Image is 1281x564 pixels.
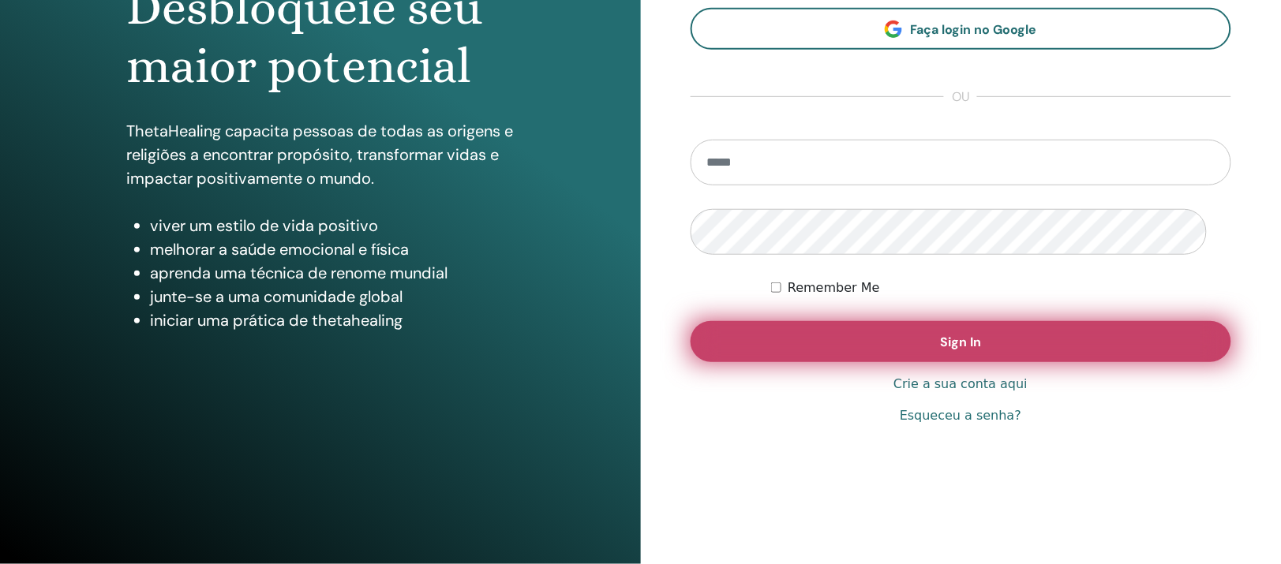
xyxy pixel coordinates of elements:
[691,321,1232,362] button: Sign In
[691,8,1232,50] a: Faça login no Google
[150,237,514,261] li: melhorar a saúde emocional e física
[150,285,514,308] li: junte-se a uma comunidade global
[900,406,1021,425] a: Esqueceu a senha?
[771,278,1231,297] div: Keep me authenticated indefinitely or until I manually logout
[893,375,1028,394] a: Crie a sua conta aqui
[150,261,514,285] li: aprenda uma técnica de renome mundial
[788,278,880,297] label: Remember Me
[940,334,981,350] span: Sign In
[910,21,1036,38] span: Faça login no Google
[126,119,514,190] p: ThetaHealing capacita pessoas de todas as origens e religiões a encontrar propósito, transformar ...
[150,214,514,237] li: viver um estilo de vida positivo
[150,308,514,332] li: iniciar uma prática de thetahealing
[944,88,977,106] span: ou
